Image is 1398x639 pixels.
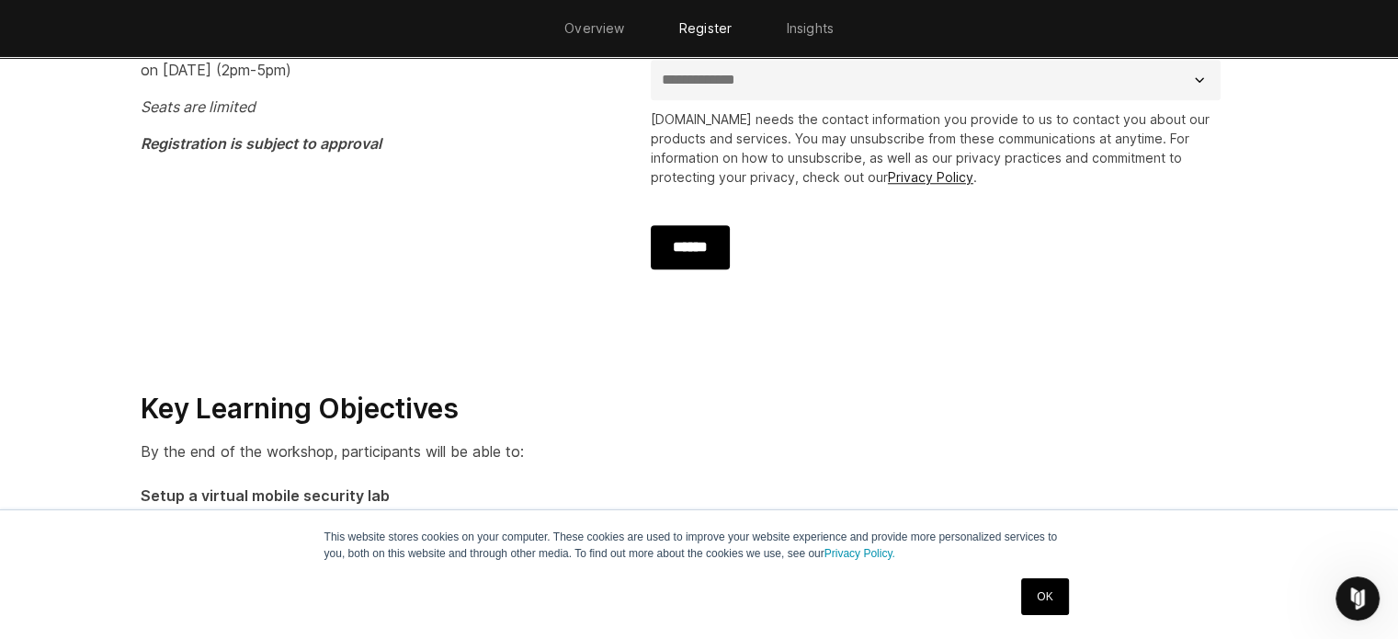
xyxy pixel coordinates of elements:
[141,97,256,116] em: Seats are limited
[1335,576,1380,621] iframe: Intercom live chat
[651,109,1229,187] p: [DOMAIN_NAME] needs the contact information you provide to us to contact you about our products a...
[141,486,390,505] strong: Setup a virtual mobile security lab
[824,547,895,560] a: Privacy Policy.
[141,392,1258,427] h3: Key Learning Objectives
[888,169,973,185] a: Privacy Policy
[141,134,381,153] em: Registration is subject to approval
[324,529,1074,562] p: This website stores cookies on your computer. These cookies are used to improve your website expe...
[141,37,540,81] p: Secure your spot now for our FREE upcoming workshop on [DATE] (2pm-5pm)
[1021,578,1068,615] a: OK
